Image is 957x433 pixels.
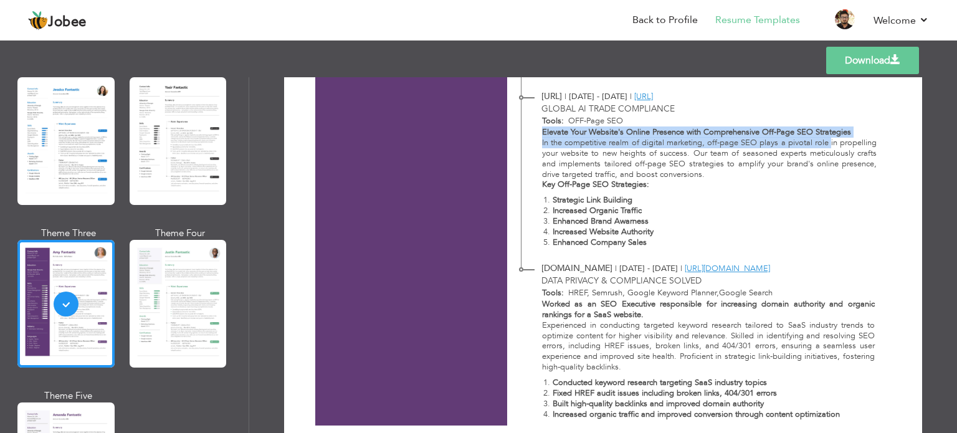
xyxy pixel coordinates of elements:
[542,179,649,190] strong: Key Off-Page SEO Strategies:
[553,194,632,206] strong: Strategic Link Building
[542,298,875,320] strong: Worked as an SEO Executive responsible for increasing domain authority and organic rankings for a...
[28,11,87,31] a: Jobee
[553,205,642,216] strong: Increased Organic Traffic
[553,398,764,409] strong: Built high-quality backlinks and improved domain authority
[553,226,654,237] strong: Increased Website Authority
[542,138,877,180] p: In the competitive realm of digital marketing, off-page SEO plays a pivotal role in propelling yo...
[874,13,929,28] a: Welcome
[541,90,562,102] span: [URL]
[835,9,855,29] img: Profile Img
[553,409,840,420] strong: Increased organic traffic and improved conversion through content optimization
[826,47,919,74] a: Download
[564,115,877,127] p: OFF-Page SEO
[553,377,767,388] strong: Conducted keyword research targeting SaaS industry topics
[542,126,851,138] strong: Elevate Your Website's Online Presence with Comprehensive Off-Page SEO Strategies
[48,16,87,29] span: Jobee
[132,227,229,240] div: Theme Four
[20,389,117,402] div: Theme Five
[615,263,617,274] span: |
[542,115,564,126] b: Tools:
[685,263,770,274] a: [URL][DOMAIN_NAME]
[541,103,675,115] span: Global AI Trade Compliance
[564,287,875,299] p: HREF, Semrush, Google Keyword Planner,Google Search
[553,216,649,227] strong: Enhanced Brand Awarness
[632,13,698,27] a: Back to Profile
[619,263,678,274] span: [DATE] - [DATE]
[553,237,647,248] strong: Enhanced Company Sales
[569,91,627,102] span: [DATE] - [DATE]
[634,91,653,102] a: [URL]
[20,227,117,240] div: Theme Three
[564,91,566,102] span: |
[715,13,800,27] a: Resume Templates
[542,320,875,373] p: Experienced in conducting targeted keyword research tailored to SaaS industry trends to optimize ...
[541,262,612,274] span: [DOMAIN_NAME]
[28,11,48,31] img: jobee.io
[630,91,632,102] span: |
[680,263,682,274] span: |
[553,388,777,399] strong: Fixed HREF audit issues including broken links, 404/301 errors
[542,287,564,298] b: Tools:
[541,275,702,287] span: Data Privacy & Compliance Solved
